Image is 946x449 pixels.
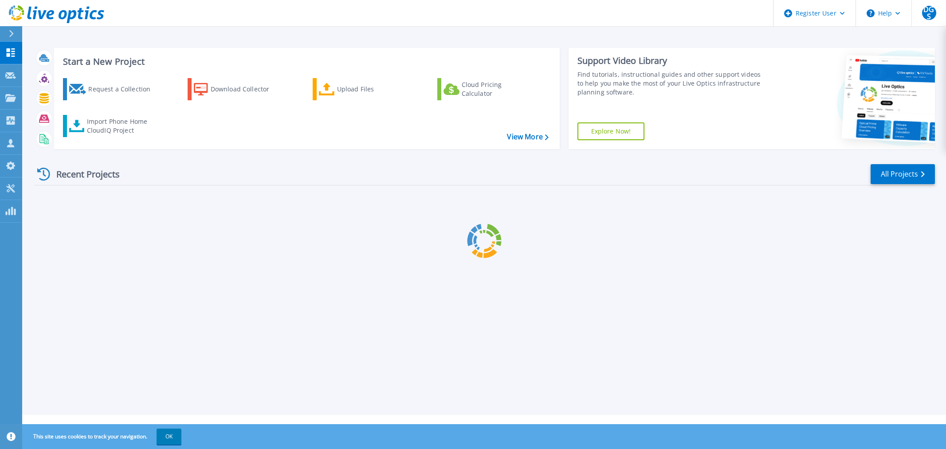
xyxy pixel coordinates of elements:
div: Upload Files [337,80,408,98]
a: Download Collector [188,78,287,100]
a: Upload Files [313,78,412,100]
span: This site uses cookies to track your navigation. [24,429,181,445]
div: Import Phone Home CloudIQ Project [87,117,156,135]
a: All Projects [871,164,935,184]
div: Recent Projects [34,163,132,185]
div: Request a Collection [88,80,159,98]
div: Download Collector [211,80,282,98]
div: Support Video Library [577,55,765,67]
a: View More [507,133,548,141]
span: DGS [922,6,936,20]
div: Find tutorials, instructional guides and other support videos to help you make the most of your L... [577,70,765,97]
h3: Start a New Project [63,57,548,67]
a: Request a Collection [63,78,162,100]
a: Explore Now! [577,122,645,140]
div: Cloud Pricing Calculator [462,80,533,98]
a: Cloud Pricing Calculator [437,78,536,100]
button: OK [157,429,181,445]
